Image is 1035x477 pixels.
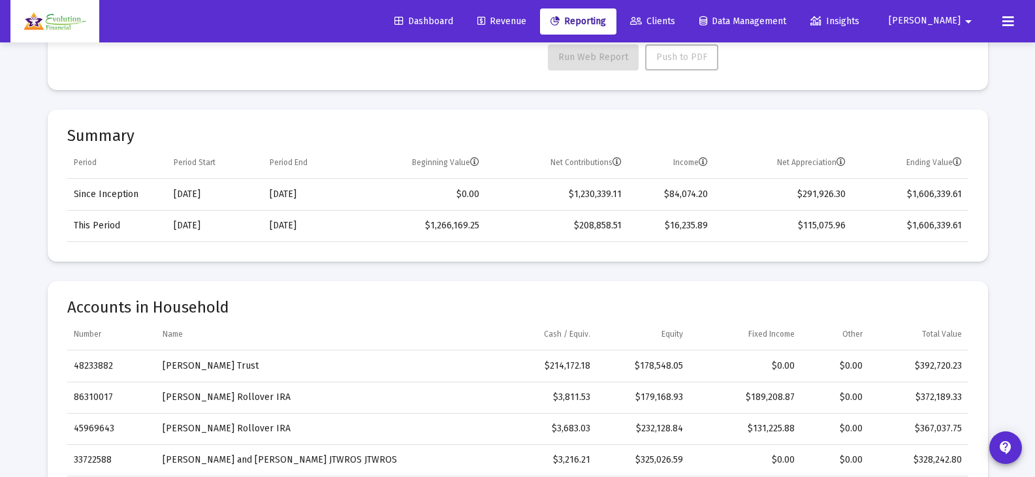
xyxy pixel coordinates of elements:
[876,422,961,435] div: $367,037.75
[876,391,961,404] div: $372,189.33
[67,129,968,142] mat-card-title: Summary
[544,329,590,339] div: Cash / Equiv.
[67,413,157,444] td: 45969643
[628,210,714,241] td: $16,235.89
[156,382,486,413] td: [PERSON_NAME] Rollover IRA
[808,454,863,467] div: $0.00
[748,329,795,339] div: Fixed Income
[67,444,157,476] td: 33722588
[645,44,718,70] button: Push to PDF
[20,8,89,35] img: Dashboard
[630,16,675,27] span: Clients
[714,179,852,210] td: $291,926.30
[696,454,795,467] div: $0.00
[603,391,683,404] div: $179,168.93
[67,210,167,241] td: This Period
[486,179,628,210] td: $1,230,339.11
[548,44,639,70] button: Run Web Report
[628,179,714,210] td: $84,074.20
[493,360,590,373] div: $214,172.18
[661,329,683,339] div: Equity
[353,179,486,210] td: $0.00
[906,157,962,168] div: Ending Value
[412,157,479,168] div: Beginning Value
[67,147,167,179] td: Column Period
[800,8,870,35] a: Insights
[696,391,795,404] div: $189,208.87
[156,319,486,350] td: Column Name
[477,16,526,27] span: Revenue
[852,147,968,179] td: Column Ending Value
[67,382,157,413] td: 86310017
[689,8,797,35] a: Data Management
[540,8,616,35] a: Reporting
[67,350,157,382] td: 48233882
[876,454,961,467] div: $328,242.80
[922,329,962,339] div: Total Value
[550,16,606,27] span: Reporting
[714,147,852,179] td: Column Net Appreciation
[808,360,863,373] div: $0.00
[673,157,708,168] div: Income
[869,319,968,350] td: Column Total Value
[467,8,537,35] a: Revenue
[156,350,486,382] td: [PERSON_NAME] Trust
[493,454,590,467] div: $3,216.21
[67,179,167,210] td: Since Inception
[353,210,486,241] td: $1,266,169.25
[67,319,157,350] td: Column Number
[67,301,968,314] mat-card-title: Accounts in Household
[810,16,859,27] span: Insights
[74,157,97,168] div: Period
[486,319,597,350] td: Column Cash / Equiv.
[384,8,464,35] a: Dashboard
[597,319,690,350] td: Column Equity
[550,157,622,168] div: Net Contributions
[174,188,257,201] div: [DATE]
[174,157,215,168] div: Period Start
[699,16,786,27] span: Data Management
[270,219,347,232] div: [DATE]
[603,360,683,373] div: $178,548.05
[696,360,795,373] div: $0.00
[493,422,590,435] div: $3,683.03
[961,8,976,35] mat-icon: arrow_drop_down
[74,329,101,339] div: Number
[270,188,347,201] div: [DATE]
[603,454,683,467] div: $325,026.59
[156,444,486,476] td: [PERSON_NAME] and [PERSON_NAME] JTWROS JTWROS
[808,391,863,404] div: $0.00
[167,147,263,179] td: Column Period Start
[67,147,968,242] div: Data grid
[656,52,707,63] span: Push to PDF
[998,440,1013,455] mat-icon: contact_support
[558,52,628,63] span: Run Web Report
[873,8,992,34] button: [PERSON_NAME]
[486,210,628,241] td: $208,858.51
[714,210,852,241] td: $115,075.96
[174,219,257,232] div: [DATE]
[690,319,801,350] td: Column Fixed Income
[156,413,486,444] td: [PERSON_NAME] Rollover IRA
[801,319,869,350] td: Column Other
[163,329,183,339] div: Name
[889,16,961,27] span: [PERSON_NAME]
[852,210,968,241] td: $1,606,339.61
[394,16,453,27] span: Dashboard
[493,391,590,404] div: $3,811.53
[603,422,683,435] div: $232,128.84
[696,422,795,435] div: $131,225.88
[876,360,961,373] div: $392,720.23
[852,179,968,210] td: $1,606,339.61
[777,157,846,168] div: Net Appreciation
[270,157,308,168] div: Period End
[842,329,863,339] div: Other
[486,147,628,179] td: Column Net Contributions
[353,147,486,179] td: Column Beginning Value
[808,422,863,435] div: $0.00
[620,8,686,35] a: Clients
[628,147,714,179] td: Column Income
[263,147,353,179] td: Column Period End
